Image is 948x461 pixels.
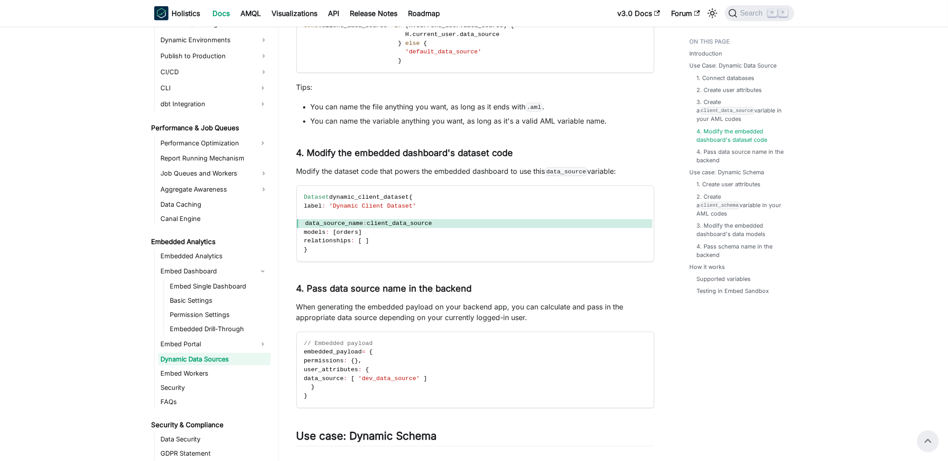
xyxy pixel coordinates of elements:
[158,367,271,380] a: Embed Workers
[690,49,723,58] a: Introduction
[158,136,255,150] a: Performance Optimization
[168,280,271,293] a: Embed Single Dashboard
[363,220,367,227] span: :
[304,237,351,244] span: relationships
[158,433,271,445] a: Data Security
[697,127,785,144] a: 4. Modify the embedded dashboard's dataset code
[697,221,785,238] a: 3. Modify the embedded dashboard's data models
[255,136,271,150] button: Expand sidebar category 'Performance Optimization'
[737,9,768,17] span: Search
[296,166,654,176] p: Modify the dataset code that powers the embedded dashboard to use this variable:
[398,40,402,47] span: }
[344,357,347,364] span: :
[456,31,460,38] span: .
[158,182,271,196] a: Aggregate Awareness
[697,74,755,82] a: 1. Connect databases
[405,31,409,38] span: H
[255,81,271,95] button: Expand sidebar category 'CLI'
[158,447,271,460] a: GDPR Statement
[255,264,271,278] button: Collapse sidebar category 'Embed Dashboard'
[365,366,369,373] span: {
[424,375,427,382] span: ]
[158,49,271,63] a: Publish to Production
[158,396,271,408] a: FAQs
[304,229,326,236] span: models
[158,381,271,394] a: Security
[725,5,794,21] button: Search (Command+K)
[612,6,666,20] a: v3.0 Docs
[697,98,785,124] a: 3. Create aclient_data_sourcevariable in your AML codes
[424,40,427,47] span: {
[172,8,200,19] b: Holistics
[255,97,271,111] button: Expand sidebar category 'dbt Integration'
[158,166,271,180] a: Job Queues and Workers
[304,246,308,253] span: }
[690,61,777,70] a: Use Case: Dynamic Data Source
[355,357,358,364] span: }
[362,349,365,355] span: =
[358,237,362,244] span: [
[304,203,322,209] span: label
[697,275,751,283] a: Supported variables
[296,429,654,446] h2: Use case: Dynamic Schema
[311,116,654,126] li: You can name the variable anything you want, as long as it's a valid AML variable name.
[304,366,358,373] span: user_attributes
[322,203,325,209] span: :
[369,349,372,355] span: {
[779,9,788,17] kbd: K
[149,122,271,134] a: Performance & Job Queues
[690,263,725,271] a: How it works
[208,6,236,20] a: Docs
[168,309,271,321] a: Permission Settings
[917,430,939,452] button: Scroll back to top
[154,6,200,20] a: HolisticsHolistics
[158,212,271,225] a: Canal Engine
[336,229,358,236] span: orders
[296,301,654,323] p: When generating the embedded payload on your backend app, you can calculate and pass in the appro...
[154,6,168,20] img: Holistics
[345,6,403,20] a: Release Notes
[412,31,456,38] span: current_user
[697,287,769,295] a: Testing in Embed Sandbox
[700,107,755,115] code: client_data_source
[705,6,720,20] button: Switch between dark and light mode (currently light mode)
[358,357,362,364] span: ,
[158,250,271,262] a: Embedded Analytics
[304,393,308,399] span: }
[304,349,362,355] span: embedded_payload
[405,48,481,55] span: 'default_data_source'
[526,103,543,112] code: .aml
[296,283,654,294] h3: 4. Pass data source name in the backend
[405,40,420,47] span: else
[149,419,271,431] a: Security & Compliance
[367,220,432,227] span: client_data_source
[323,6,345,20] a: API
[311,101,654,112] li: You can name the file anything you want, as long as it ends with .
[304,357,344,364] span: permissions
[325,229,329,236] span: :
[351,375,355,382] span: [
[358,229,362,236] span: ]
[697,180,761,188] a: 1. Create user attributes
[697,242,785,259] a: 4. Pass schema name in the backend
[333,229,336,236] span: [
[158,152,271,164] a: Report Running Mechanism
[697,148,785,164] a: 4. Pass data source name in the backend
[305,220,364,227] span: data_source_name
[398,57,402,64] span: }
[666,6,705,20] a: Forum
[768,9,777,17] kbd: ⌘
[149,236,271,248] a: Embedded Analytics
[358,366,362,373] span: :
[168,323,271,335] a: Embedded Drill-Through
[296,148,654,159] h3: 4. Modify the embedded dashboard's dataset code
[145,27,279,461] nav: Docs sidebar
[358,375,420,382] span: 'dev_data_source'
[304,194,329,200] span: Dataset
[697,86,762,94] a: 2. Create user attributes
[409,194,412,200] span: {
[236,6,267,20] a: AMQL
[329,194,409,200] span: dynamic_client_dataset
[158,198,271,211] a: Data Caching
[304,375,344,382] span: data_source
